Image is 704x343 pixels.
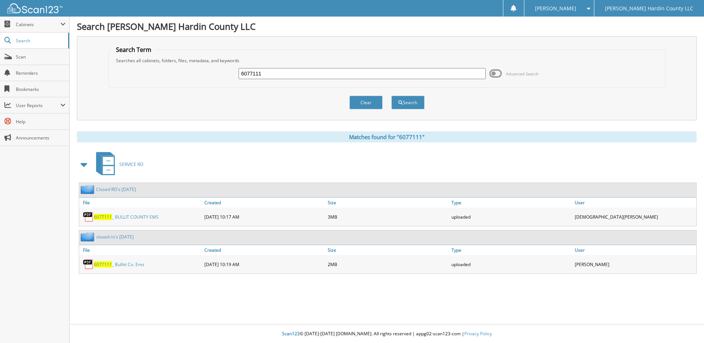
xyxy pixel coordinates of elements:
[94,214,112,220] span: 6077111
[79,245,203,255] a: File
[573,257,696,272] div: [PERSON_NAME]
[203,245,326,255] a: Created
[573,209,696,224] div: [DEMOGRAPHIC_DATA][PERSON_NAME]
[81,185,96,194] img: folder2.png
[94,261,144,268] a: 6077111_ Bullitt Co. Ems
[391,96,425,109] button: Search
[326,198,449,208] a: Size
[16,119,66,125] span: Help
[667,308,704,343] iframe: Chat Widget
[203,198,326,208] a: Created
[7,3,63,13] img: scan123-logo-white.svg
[77,20,697,32] h1: Search [PERSON_NAME] Hardin County LLC
[16,86,66,92] span: Bookmarks
[94,261,112,268] span: 6077111
[282,330,300,337] span: Scan123
[83,259,94,270] img: PDF.png
[92,150,143,179] a: SERVICE RO
[83,211,94,222] img: PDF.png
[70,325,704,343] div: © [DATE]-[DATE] [DOMAIN_NAME]. All rights reserved | appg02-scan123-com |
[16,102,60,109] span: User Reports
[605,6,693,11] span: [PERSON_NAME] Hardin County LLC
[573,198,696,208] a: User
[112,46,155,54] legend: Search Term
[349,96,383,109] button: Clear
[326,257,449,272] div: 2MB
[16,135,66,141] span: Announcements
[203,209,326,224] div: [DATE] 10:17 AM
[326,209,449,224] div: 3MB
[203,257,326,272] div: [DATE] 10:19 AM
[16,70,66,76] span: Reminders
[77,131,697,142] div: Matches found for "6077111"
[326,245,449,255] a: Size
[16,21,60,28] span: Cabinets
[16,38,64,44] span: Search
[535,6,576,11] span: [PERSON_NAME]
[94,214,159,220] a: 6077111_ BULLIT COUNTY EMS
[119,161,143,167] span: SERVICE RO
[450,245,573,255] a: Type
[81,232,96,241] img: folder2.png
[573,245,696,255] a: User
[464,330,492,337] a: Privacy Policy
[450,257,573,272] div: uploaded
[450,209,573,224] div: uploaded
[450,198,573,208] a: Type
[112,57,661,64] div: Searches all cabinets, folders, files, metadata, and keywords
[96,186,136,192] a: Closed RO's [DATE]
[96,234,134,240] a: closed ro's [DATE]
[506,71,539,77] span: Advanced Search
[79,198,203,208] a: File
[16,54,66,60] span: Scan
